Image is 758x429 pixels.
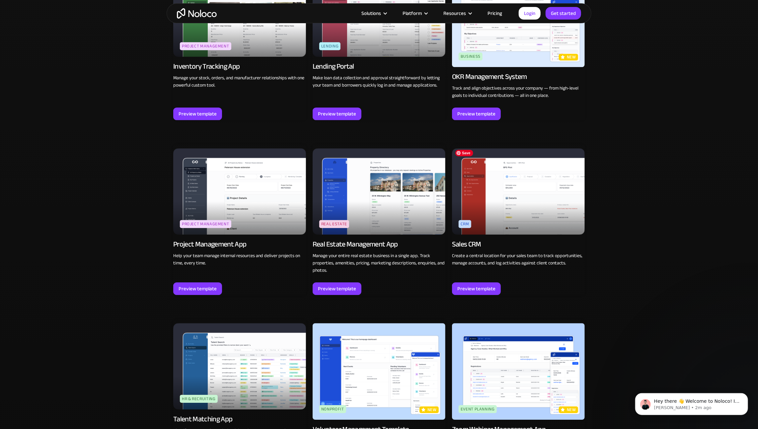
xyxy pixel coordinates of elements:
[452,85,585,99] p: Track and align objectives across your company — from high-level goals to individual contribution...
[427,406,437,413] p: new
[452,145,585,295] a: CRMSales CRMCreate a central location for your sales team to track opportunities, manage accounts...
[319,405,346,413] div: Nonprofit
[452,72,527,81] div: OKR Management System
[519,7,541,20] a: Login
[443,9,466,18] div: Resources
[457,109,495,118] div: Preview template
[319,42,341,50] div: Lending
[313,62,354,71] div: Lending Portal
[319,220,349,228] div: Real Estate
[353,9,394,18] div: Solutions
[459,220,471,228] div: CRM
[625,379,758,426] iframe: Intercom notifications message
[318,284,356,293] div: Preview template
[361,9,381,18] div: Solutions
[435,9,479,18] div: Resources
[455,150,473,156] span: Save
[180,395,218,403] div: HR & Recruiting
[313,240,398,249] div: Real Estate Management App
[452,252,585,267] p: Create a central location for your sales team to track opportunities, manage accounts, and log ac...
[180,42,231,50] div: Project Management
[403,9,422,18] div: Platform
[546,7,581,20] a: Get started
[173,62,240,71] div: Inventory Tracking App
[179,284,217,293] div: Preview template
[173,414,232,424] div: Talent Matching App
[313,74,445,89] p: Make loan data collection and approval straightforward by letting your team and borrowers quickly...
[567,54,576,60] p: new
[313,252,445,274] p: Manage your entire real estate business in a single app. Track properties, amenities, pricing, ma...
[459,405,497,413] div: Event Planning
[173,240,246,249] div: Project Management App
[457,284,495,293] div: Preview template
[173,74,306,89] p: Manage your stock, orders, and manufacturer relationships with one powerful custom tool.
[180,220,231,228] div: Project Management
[394,9,435,18] div: Platform
[459,52,483,60] div: Business
[567,406,576,413] p: new
[177,8,217,19] a: home
[479,9,510,18] a: Pricing
[313,145,445,295] a: Real EstateReal Estate Management AppManage your entire real estate business in a single app. Tra...
[318,109,356,118] div: Preview template
[173,145,306,295] a: Project ManagementProject Management AppHelp your team manage internal resources and deliver proj...
[452,240,481,249] div: Sales CRM
[173,252,306,267] p: Help your team manage internal resources and deliver projects on time, every time.
[179,109,217,118] div: Preview template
